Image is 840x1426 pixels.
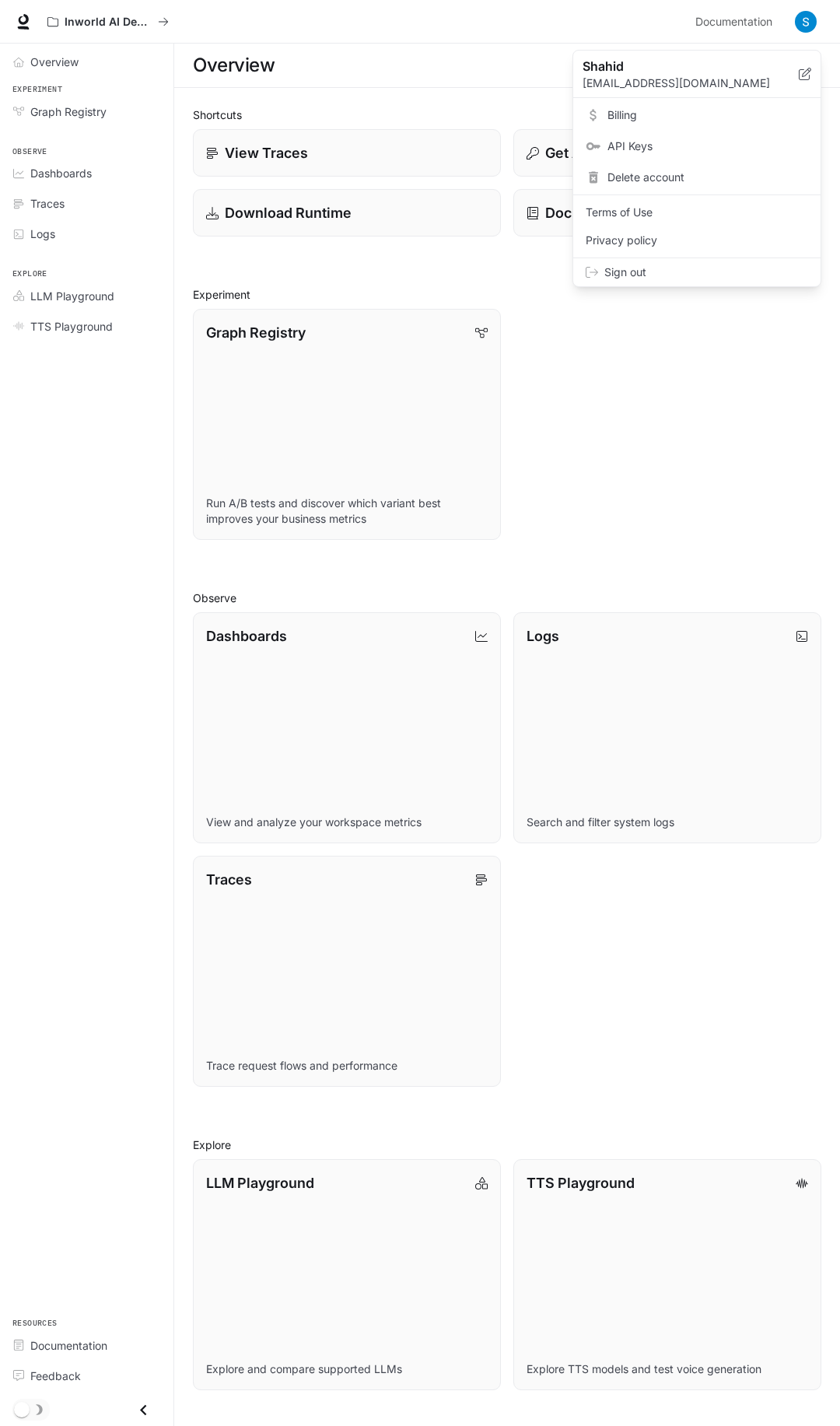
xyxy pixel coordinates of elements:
[576,198,817,226] a: Terms of Use
[583,75,799,91] p: [EMAIL_ADDRESS][DOMAIN_NAME]
[586,205,808,220] span: Terms of Use
[604,265,808,280] span: Sign out
[583,57,774,75] p: Shahid
[576,163,817,191] div: Delete account
[573,51,821,98] div: Shahid[EMAIL_ADDRESS][DOMAIN_NAME]
[586,233,808,248] span: Privacy policy
[576,226,817,254] a: Privacy policy
[607,107,808,123] span: Billing
[607,170,808,185] span: Delete account
[573,258,821,286] div: Sign out
[576,101,817,129] a: Billing
[607,138,808,154] span: API Keys
[576,132,817,160] a: API Keys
